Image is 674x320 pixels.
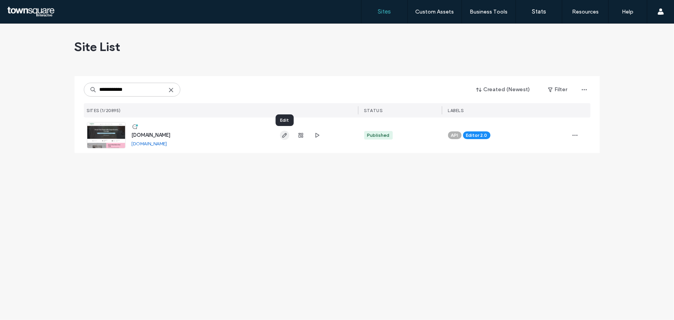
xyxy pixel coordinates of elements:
label: Help [622,9,634,15]
label: Sites [378,8,391,15]
a: [DOMAIN_NAME] [132,141,167,146]
label: Custom Assets [416,9,454,15]
span: API [451,132,458,139]
button: Created (Newest) [470,83,537,96]
span: STATUS [364,108,383,113]
div: Edit [276,114,294,126]
button: Filter [540,83,575,96]
label: Stats [532,8,546,15]
a: [DOMAIN_NAME] [132,132,171,138]
span: Site List [75,39,121,54]
div: Published [367,132,390,139]
label: Resources [572,9,599,15]
label: Business Tools [470,9,508,15]
span: Editor 2.0 [466,132,487,139]
span: LABELS [448,108,464,113]
span: Help [17,5,33,12]
span: SITES (1/20895) [87,108,121,113]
